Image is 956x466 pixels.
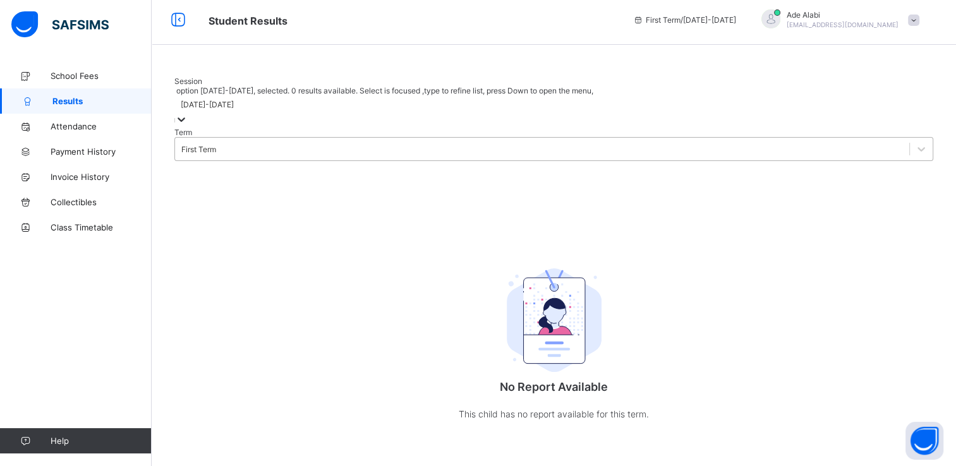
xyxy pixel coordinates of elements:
span: Student Results [209,15,287,27]
span: Results [52,96,152,106]
div: No Report Available [428,234,681,447]
span: Term [174,128,192,137]
span: Help [51,436,151,446]
div: [DATE]-[DATE] [181,100,234,109]
p: No Report Available [428,380,681,393]
span: option [DATE]-[DATE], selected. [174,86,289,95]
div: First Term [181,145,216,154]
span: Invoice History [51,172,152,182]
span: Class Timetable [51,222,152,232]
span: 0 results available. Select is focused ,type to refine list, press Down to open the menu, [289,86,593,95]
span: Attendance [51,121,152,131]
span: session/term information [633,15,736,25]
span: Ade Alabi [787,10,899,20]
span: Collectibles [51,197,152,207]
img: safsims [11,11,109,38]
div: AdeAlabi [749,9,926,30]
span: [EMAIL_ADDRESS][DOMAIN_NAME] [787,21,899,28]
span: School Fees [51,71,152,81]
p: This child has no report available for this term. [428,406,681,422]
img: student.207b5acb3037b72b59086e8b1a17b1d0.svg [507,268,602,372]
button: Open asap [905,422,943,460]
span: Session [174,76,202,86]
span: Payment History [51,146,152,157]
